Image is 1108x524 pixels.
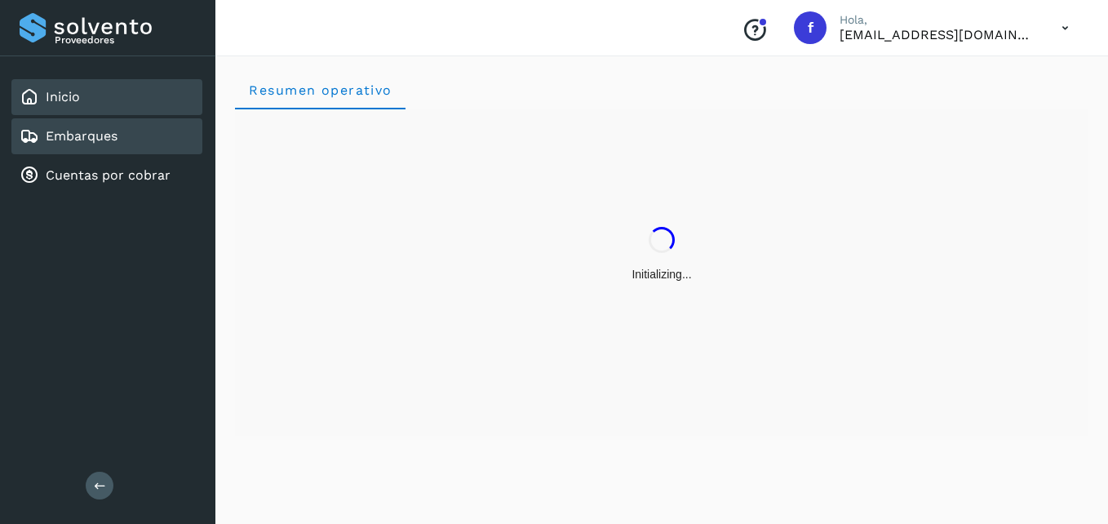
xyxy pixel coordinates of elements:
[11,118,202,154] div: Embarques
[840,13,1035,27] p: Hola,
[248,82,392,98] span: Resumen operativo
[11,158,202,193] div: Cuentas por cobrar
[46,167,171,183] a: Cuentas por cobrar
[46,89,80,104] a: Inicio
[55,34,196,46] p: Proveedores
[11,79,202,115] div: Inicio
[46,128,117,144] a: Embarques
[840,27,1035,42] p: facturacion@hcarga.com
